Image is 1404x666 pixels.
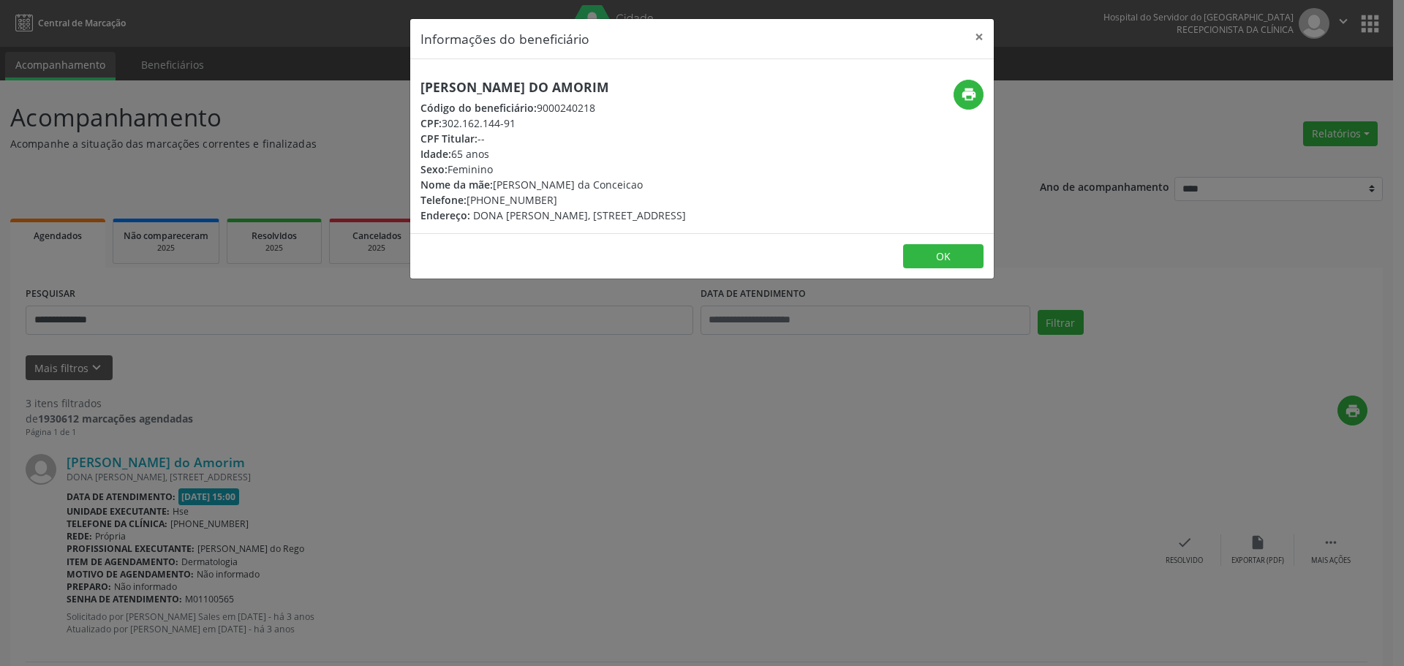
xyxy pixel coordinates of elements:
[420,116,686,131] div: 302.162.144-91
[420,208,470,222] span: Endereço:
[420,192,686,208] div: [PHONE_NUMBER]
[420,162,686,177] div: Feminino
[420,193,467,207] span: Telefone:
[420,80,686,95] h5: [PERSON_NAME] do Amorim
[420,132,478,145] span: CPF Titular:
[903,244,984,269] button: OK
[420,116,442,130] span: CPF:
[420,29,589,48] h5: Informações do beneficiário
[420,146,686,162] div: 65 anos
[965,19,994,55] button: Close
[420,131,686,146] div: --
[420,147,451,161] span: Idade:
[420,100,686,116] div: 9000240218
[954,80,984,110] button: print
[420,177,686,192] div: [PERSON_NAME] da Conceicao
[473,208,686,222] span: DONA [PERSON_NAME], [STREET_ADDRESS]
[420,178,493,192] span: Nome da mãe:
[420,101,537,115] span: Código do beneficiário:
[961,86,977,102] i: print
[420,162,448,176] span: Sexo:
